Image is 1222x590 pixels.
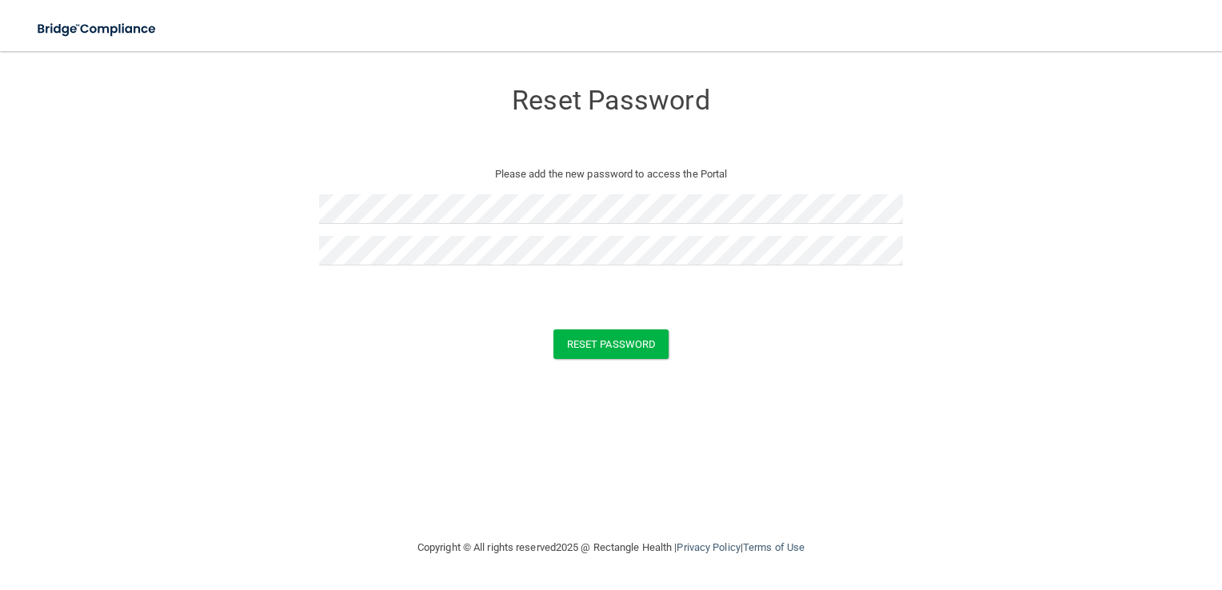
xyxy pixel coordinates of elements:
img: bridge_compliance_login_screen.278c3ca4.svg [24,13,171,46]
h3: Reset Password [319,86,903,115]
div: Copyright © All rights reserved 2025 @ Rectangle Health | | [319,522,903,573]
p: Please add the new password to access the Portal [331,165,891,184]
button: Reset Password [553,329,669,359]
iframe: Drift Widget Chat Controller [946,479,1203,542]
a: Privacy Policy [677,541,740,553]
a: Terms of Use [743,541,805,553]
